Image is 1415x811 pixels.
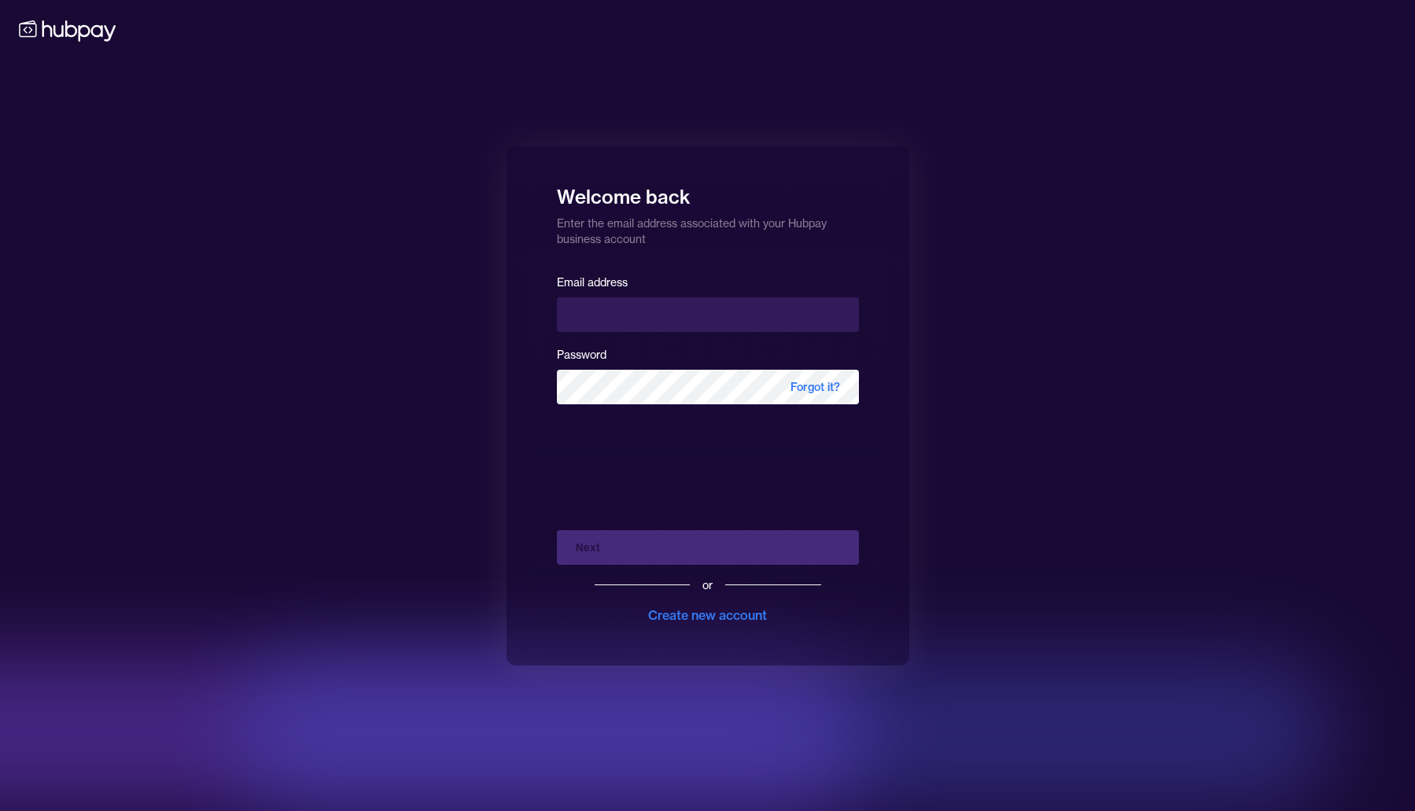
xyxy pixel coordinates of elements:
[557,348,606,362] label: Password
[557,209,859,247] p: Enter the email address associated with your Hubpay business account
[557,275,628,289] label: Email address
[702,577,713,593] div: or
[648,606,767,625] div: Create new account
[557,175,859,209] h1: Welcome back
[772,370,859,404] span: Forgot it?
